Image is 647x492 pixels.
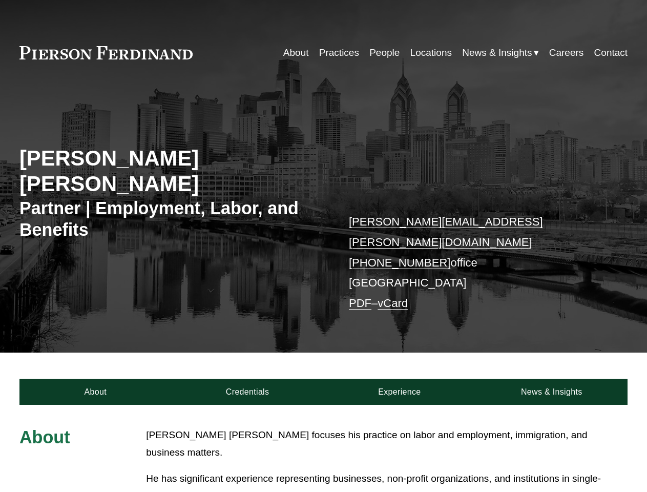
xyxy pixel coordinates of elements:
p: office [GEOGRAPHIC_DATA] – [349,212,602,314]
a: vCard [378,297,408,310]
a: PDF [349,297,371,310]
a: About [19,379,172,405]
h2: [PERSON_NAME] [PERSON_NAME] [19,146,324,197]
a: Practices [319,43,359,63]
a: folder dropdown [462,43,538,63]
a: Credentials [172,379,324,405]
a: Experience [324,379,476,405]
span: About [19,427,70,447]
a: [PHONE_NUMBER] [349,256,450,269]
a: Careers [549,43,584,63]
p: [PERSON_NAME] [PERSON_NAME] focuses his practice on labor and employment, immigration, and busine... [146,426,628,462]
a: News & Insights [475,379,628,405]
a: People [369,43,400,63]
span: News & Insights [462,44,532,61]
a: [PERSON_NAME][EMAIL_ADDRESS][PERSON_NAME][DOMAIN_NAME] [349,215,543,249]
a: Contact [594,43,628,63]
h3: Partner | Employment, Labor, and Benefits [19,197,324,241]
a: About [283,43,309,63]
a: Locations [410,43,452,63]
